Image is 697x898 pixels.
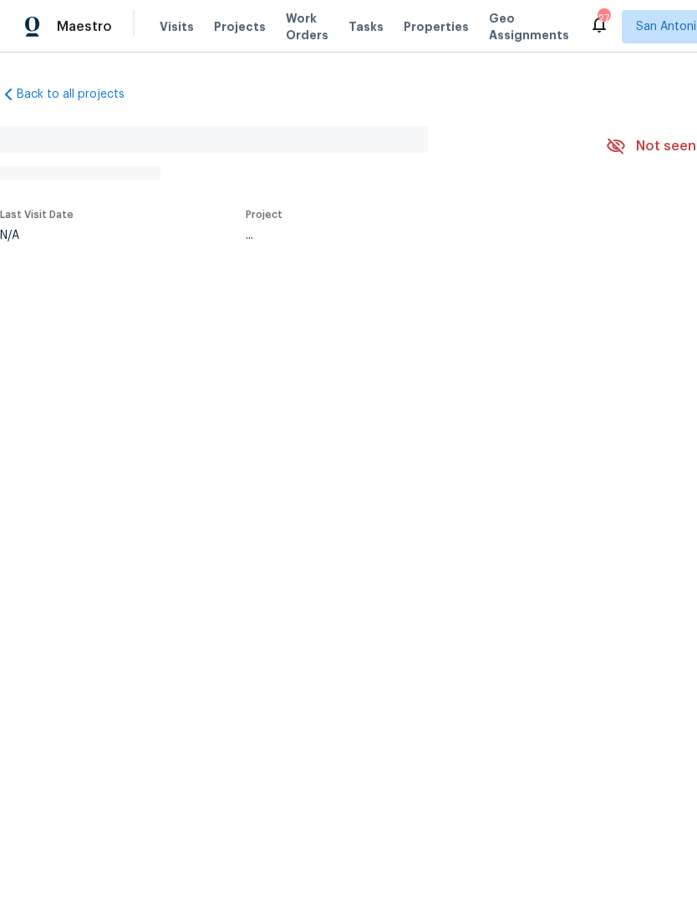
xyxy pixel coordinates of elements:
[286,10,328,43] span: Work Orders
[348,21,384,33] span: Tasks
[489,10,569,43] span: Geo Assignments
[404,18,469,35] span: Properties
[246,230,567,241] div: ...
[160,18,194,35] span: Visits
[246,210,282,220] span: Project
[598,10,609,27] div: 27
[57,18,112,35] span: Maestro
[214,18,266,35] span: Projects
